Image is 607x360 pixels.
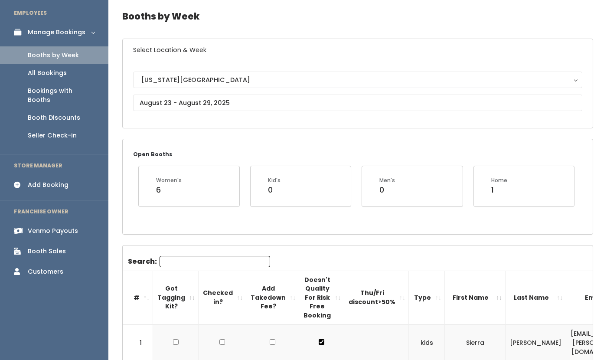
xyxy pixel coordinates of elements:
div: Manage Bookings [28,28,85,37]
div: 1 [491,184,507,196]
div: Booth Sales [28,247,66,256]
label: Search: [128,256,270,267]
div: Booths by Week [28,51,79,60]
th: Checked in?: activate to sort column ascending [199,271,246,324]
input: Search: [160,256,270,267]
h4: Booths by Week [122,4,593,28]
small: Open Booths [133,151,172,158]
div: [US_STATE][GEOGRAPHIC_DATA] [141,75,574,85]
th: First Name: activate to sort column ascending [445,271,506,324]
div: Home [491,177,507,184]
div: 0 [268,184,281,196]
th: #: activate to sort column descending [123,271,153,324]
div: Customers [28,267,63,276]
div: Men's [379,177,395,184]
th: Thu/Fri discount&gt;50%: activate to sort column ascending [344,271,409,324]
div: Venmo Payouts [28,226,78,236]
div: Bookings with Booths [28,86,95,105]
div: Seller Check-in [28,131,77,140]
h6: Select Location & Week [123,39,593,61]
div: Add Booking [28,180,69,190]
th: Add Takedown Fee?: activate to sort column ascending [246,271,299,324]
div: 0 [379,184,395,196]
div: All Bookings [28,69,67,78]
th: Doesn't Quality For Risk Free Booking : activate to sort column ascending [299,271,344,324]
th: Last Name: activate to sort column ascending [506,271,566,324]
th: Got Tagging Kit?: activate to sort column ascending [153,271,199,324]
button: [US_STATE][GEOGRAPHIC_DATA] [133,72,582,88]
th: Type: activate to sort column ascending [409,271,445,324]
div: Women's [156,177,182,184]
input: August 23 - August 29, 2025 [133,95,582,111]
div: 6 [156,184,182,196]
div: Kid's [268,177,281,184]
div: Booth Discounts [28,113,80,122]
